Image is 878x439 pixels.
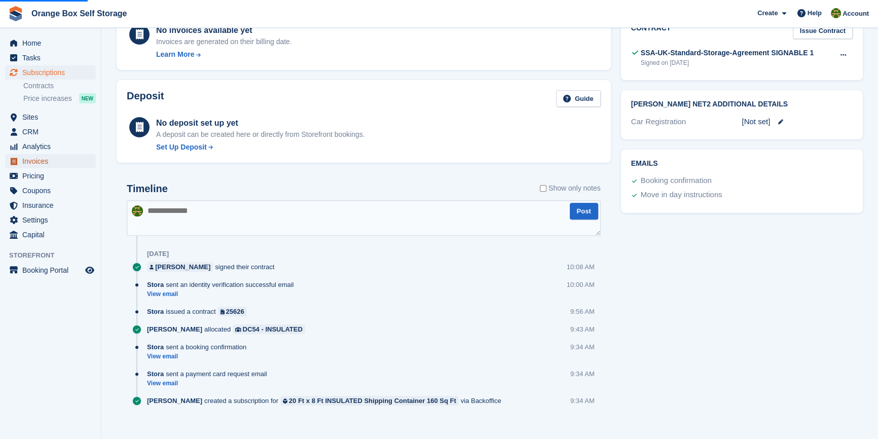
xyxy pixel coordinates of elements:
span: Booking Portal [22,263,83,277]
div: 9:34 AM [570,342,595,352]
span: Stora [147,280,164,289]
div: 25626 [226,307,244,316]
span: Help [808,8,822,18]
span: Stora [147,369,164,379]
span: [PERSON_NAME] [147,396,202,406]
span: Pricing [22,169,83,183]
div: 9:34 AM [570,369,595,379]
span: Storefront [9,250,101,261]
div: 10:08 AM [567,262,595,272]
div: 9:43 AM [570,324,595,334]
div: No invoices available yet [156,24,292,36]
a: Price increases NEW [23,93,96,104]
div: created a subscription for via Backoffice [147,396,506,406]
span: CRM [22,125,83,139]
div: NEW [79,93,96,103]
a: Contracts [23,81,96,91]
div: Car Registration [631,116,742,128]
img: stora-icon-8386f47178a22dfd0bd8f6a31ec36ba5ce8667c1dd55bd0f319d3a0aa187defe.svg [8,6,23,21]
span: Capital [22,228,83,242]
h2: Emails [631,160,853,168]
div: [Not set] [742,116,853,128]
span: Tasks [22,51,83,65]
div: signed their contract [147,262,279,272]
span: Home [22,36,83,50]
div: Invoices are generated on their billing date. [156,36,292,47]
div: Learn More [156,49,194,60]
span: Price increases [23,94,72,103]
div: 20 Ft x 8 Ft INSULATED Shipping Container 160 Sq Ft [289,396,456,406]
div: SSA-UK-Standard-Storage-Agreement SIGNABLE 1 [641,48,814,58]
a: Set Up Deposit [156,142,365,153]
div: 9:56 AM [570,307,595,316]
span: Coupons [22,184,83,198]
span: Subscriptions [22,65,83,80]
a: menu [5,110,96,124]
div: Signed on [DATE] [641,58,814,67]
span: Invoices [22,154,83,168]
input: Show only notes [540,183,546,194]
a: View email [147,352,251,361]
a: menu [5,184,96,198]
p: A deposit can be created here or directly from Storefront bookings. [156,129,365,140]
a: View email [147,290,299,299]
a: [PERSON_NAME] [147,262,213,272]
div: [PERSON_NAME] [155,262,210,272]
span: Account [843,9,869,19]
a: menu [5,125,96,139]
span: Stora [147,307,164,316]
a: menu [5,139,96,154]
h2: Deposit [127,90,164,107]
a: Preview store [84,264,96,276]
a: Issue Contract [793,23,853,40]
span: [PERSON_NAME] [147,324,202,334]
a: Guide [556,90,601,107]
div: sent an identity verification successful email [147,280,299,289]
a: menu [5,154,96,168]
img: Sarah [132,205,143,216]
h2: [PERSON_NAME] Net2 Additional Details [631,100,853,108]
div: 10:00 AM [567,280,595,289]
a: menu [5,198,96,212]
a: 20 Ft x 8 Ft INSULATED Shipping Container 160 Sq Ft [280,396,459,406]
div: No deposit set up yet [156,117,365,129]
div: sent a payment card request email [147,369,272,379]
span: Sites [22,110,83,124]
div: DC54 - INSULATED [243,324,303,334]
div: issued a contract [147,307,252,316]
a: menu [5,65,96,80]
a: menu [5,213,96,227]
button: Post [570,203,598,219]
a: menu [5,263,96,277]
a: menu [5,228,96,242]
div: [DATE] [147,250,169,258]
a: menu [5,51,96,65]
a: View email [147,379,272,388]
a: 25626 [218,307,247,316]
div: Move in day instructions [641,189,722,201]
a: Learn More [156,49,292,60]
span: Settings [22,213,83,227]
div: sent a booking confirmation [147,342,251,352]
h2: Timeline [127,183,168,195]
a: DC54 - INSULATED [233,324,305,334]
div: Set Up Deposit [156,142,207,153]
span: Insurance [22,198,83,212]
a: menu [5,169,96,183]
span: Create [757,8,778,18]
a: menu [5,36,96,50]
a: Orange Box Self Storage [27,5,131,22]
div: 9:34 AM [570,396,595,406]
img: Sarah [831,8,841,18]
h2: Contract [631,23,671,40]
span: Analytics [22,139,83,154]
label: Show only notes [540,183,601,194]
span: Stora [147,342,164,352]
div: Booking confirmation [641,175,712,187]
div: allocated [147,324,310,334]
